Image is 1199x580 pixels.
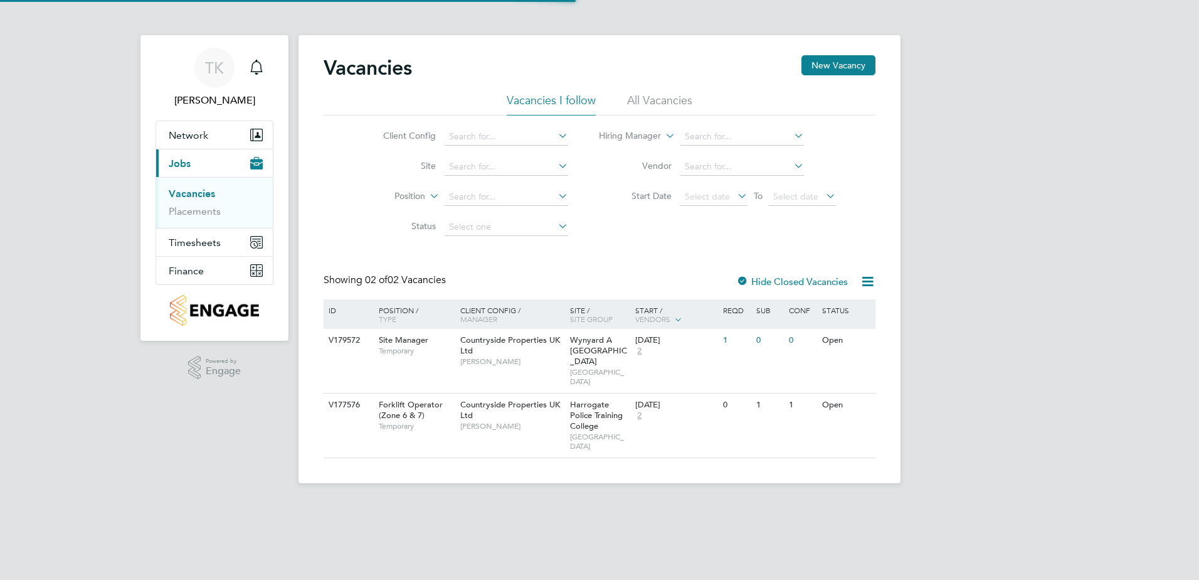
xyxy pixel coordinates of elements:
[570,399,623,431] span: Harrogate Police Training College
[635,335,717,346] div: [DATE]
[685,191,730,202] span: Select date
[324,274,448,287] div: Showing
[460,335,560,356] span: Countryside Properties UK Ltd
[570,314,613,324] span: Site Group
[169,265,204,277] span: Finance
[750,188,766,204] span: To
[206,356,241,367] span: Powered by
[460,399,560,421] span: Countryside Properties UK Ltd
[680,128,804,146] input: Search for...
[786,299,818,321] div: Conf
[635,346,643,357] span: 2
[169,205,221,217] a: Placements
[379,314,396,324] span: Type
[819,329,874,352] div: Open
[205,60,224,76] span: TK
[169,158,191,169] span: Jobs
[460,314,497,324] span: Manager
[156,295,273,326] a: Go to home page
[570,432,630,451] span: [GEOGRAPHIC_DATA]
[599,160,672,171] label: Vendor
[460,357,564,367] span: [PERSON_NAME]
[507,93,596,115] li: Vacancies I follow
[324,55,412,80] h2: Vacancies
[169,188,215,200] a: Vacancies
[786,394,818,417] div: 1
[819,299,874,321] div: Status
[680,158,804,176] input: Search for...
[156,121,273,149] button: Network
[599,190,672,201] label: Start Date
[170,295,258,326] img: countryside-properties-logo-retina.png
[325,329,369,352] div: V179572
[379,421,454,431] span: Temporary
[445,128,568,146] input: Search for...
[589,130,661,142] label: Hiring Manager
[635,314,670,324] span: Vendors
[325,394,369,417] div: V177576
[379,335,428,345] span: Site Manager
[325,299,369,321] div: ID
[169,237,221,249] span: Timesheets
[570,335,627,367] span: Wynyard A [GEOGRAPHIC_DATA]
[773,191,818,202] span: Select date
[379,399,443,421] span: Forklift Operator (Zone 6 & 7)
[445,158,568,176] input: Search for...
[156,48,273,108] a: TK[PERSON_NAME]
[457,299,567,330] div: Client Config /
[156,93,273,108] span: Tyler Kelly
[753,329,786,352] div: 0
[365,274,446,286] span: 02 Vacancies
[567,299,633,330] div: Site /
[156,257,273,284] button: Finance
[753,299,786,321] div: Sub
[364,130,436,141] label: Client Config
[635,400,717,411] div: [DATE]
[169,129,208,141] span: Network
[353,190,425,203] label: Position
[720,329,753,352] div: 1
[156,149,273,177] button: Jobs
[365,274,388,286] span: 02 of
[801,55,875,75] button: New Vacancy
[460,421,564,431] span: [PERSON_NAME]
[188,356,241,380] a: Powered byEngage
[445,218,568,236] input: Select one
[140,35,288,341] nav: Main navigation
[627,93,692,115] li: All Vacancies
[364,220,436,232] label: Status
[786,329,818,352] div: 0
[720,299,753,321] div: Reqd
[364,160,436,171] label: Site
[445,188,568,206] input: Search for...
[632,299,720,331] div: Start /
[720,394,753,417] div: 0
[156,228,273,256] button: Timesheets
[379,346,454,356] span: Temporary
[819,394,874,417] div: Open
[206,366,241,377] span: Engage
[635,411,643,421] span: 2
[570,367,630,387] span: [GEOGRAPHIC_DATA]
[753,394,786,417] div: 1
[156,177,273,228] div: Jobs
[369,299,457,330] div: Position /
[736,276,848,287] label: Hide Closed Vacancies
